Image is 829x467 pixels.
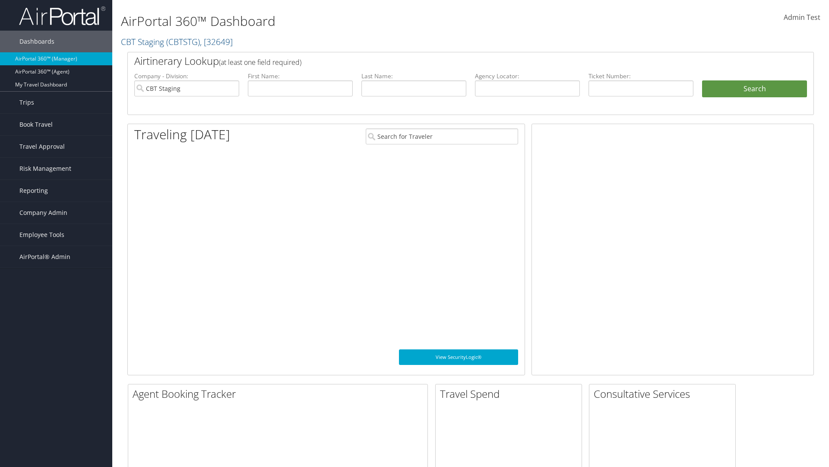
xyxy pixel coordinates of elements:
span: Risk Management [19,158,71,179]
span: AirPortal® Admin [19,246,70,268]
label: Company - Division: [134,72,239,80]
span: Dashboards [19,31,54,52]
h2: Travel Spend [440,387,582,401]
a: View SecurityLogic® [399,349,518,365]
h2: Agent Booking Tracker [133,387,427,401]
button: Search [702,80,807,98]
span: Reporting [19,180,48,202]
span: ( CBTSTG ) [166,36,200,48]
label: Agency Locator: [475,72,580,80]
label: Last Name: [361,72,466,80]
h1: AirPortal 360™ Dashboard [121,12,587,30]
span: , [ 32649 ] [200,36,233,48]
span: (at least one field required) [219,58,301,67]
a: Admin Test [784,4,820,31]
label: Ticket Number: [589,72,693,80]
span: Company Admin [19,202,67,224]
span: Book Travel [19,114,53,135]
span: Admin Test [784,13,820,22]
span: Travel Approval [19,136,65,157]
h2: Consultative Services [594,387,735,401]
label: First Name: [248,72,353,80]
input: Search for Traveler [366,128,518,144]
img: airportal-logo.png [19,6,105,26]
span: Employee Tools [19,224,64,246]
a: CBT Staging [121,36,233,48]
h1: Traveling [DATE] [134,125,230,144]
h2: Airtinerary Lookup [134,54,750,68]
span: Trips [19,92,34,113]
